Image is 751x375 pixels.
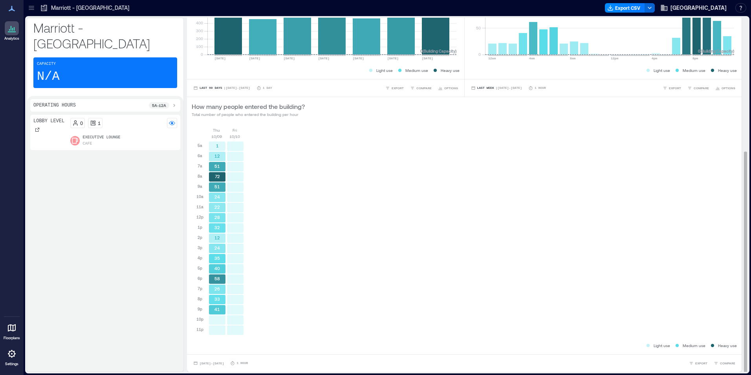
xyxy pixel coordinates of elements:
button: [DATE]-[DATE] [192,359,225,367]
p: Marriott - [GEOGRAPHIC_DATA] [51,4,129,12]
p: Total number of people who entered the building per hour [192,111,305,118]
span: COMPARE [416,86,432,90]
p: Light use [654,67,670,74]
text: 51 [214,164,220,169]
text: [DATE] [249,57,260,60]
span: COMPARE [720,361,735,366]
span: EXPORT [669,86,681,90]
a: Floorplans [1,318,22,343]
tspan: 0 [478,52,480,57]
p: 10/10 [229,133,240,140]
text: 12 [214,153,220,158]
tspan: 400 [196,20,203,25]
text: [DATE] [422,57,433,60]
p: 12p [196,214,203,220]
p: 8a [198,173,202,179]
span: OPTIONS [722,86,735,90]
button: [GEOGRAPHIC_DATA] [658,2,729,14]
text: 4am [529,57,535,60]
p: 7p [198,285,202,292]
button: COMPARE [408,84,433,92]
text: 33 [214,296,220,301]
tspan: 300 [196,28,203,33]
text: 26 [214,286,220,291]
button: COMPARE [686,84,711,92]
p: Fri [233,127,237,133]
text: 35 [214,256,220,261]
span: EXPORT [695,361,707,366]
text: 4pm [652,57,658,60]
text: [DATE] [387,57,399,60]
p: Medium use [683,67,705,74]
button: OPTIONS [714,84,737,92]
text: [DATE] [214,57,226,60]
p: 6p [198,275,202,281]
text: 8pm [692,57,698,60]
p: 1 [98,120,101,126]
p: Marriott - [GEOGRAPHIC_DATA] [33,20,177,51]
text: [DATE] [353,57,364,60]
text: 40 [214,266,220,271]
p: How many people entered the building? [192,102,305,111]
p: Lobby Level [33,118,64,124]
text: 51 [214,184,220,189]
tspan: 200 [196,36,203,41]
tspan: 50 [476,26,480,30]
button: EXPORT [687,359,709,367]
p: Heavy use [718,342,737,349]
p: 9p [198,306,202,312]
p: 0 [80,120,83,126]
p: Cafe [83,141,92,147]
p: N/A [37,69,60,85]
p: Heavy use [441,67,460,74]
text: 8am [570,57,576,60]
p: Analytics [4,36,19,41]
p: 2p [198,234,202,241]
p: 5a [198,142,202,149]
p: 1 Day [263,86,272,90]
text: 12am [488,57,496,60]
text: 72 [215,174,220,179]
text: [DATE] [318,57,330,60]
text: 24 [214,194,220,199]
tspan: 100 [196,44,203,49]
p: Heavy use [718,67,737,74]
text: 28 [214,215,220,220]
text: 1 [216,143,219,148]
p: 10/09 [211,133,222,140]
p: Settings [5,362,18,366]
p: 5a - 12a [152,102,166,108]
span: EXPORT [392,86,404,90]
text: 32 [214,225,220,230]
span: COMPARE [694,86,709,90]
p: Executive Lounge [83,134,121,141]
a: Settings [2,344,21,369]
p: Light use [376,67,393,74]
p: 4p [198,255,202,261]
text: 58 [214,276,220,281]
p: 3p [198,244,202,251]
p: Medium use [683,342,705,349]
text: 41 [214,307,220,312]
tspan: 0 [201,52,203,57]
p: Floorplans [4,336,20,340]
button: EXPORT [661,84,683,92]
text: 24 [214,245,220,250]
button: Export CSV [605,3,645,13]
text: [DATE] [284,57,295,60]
p: Thu [213,127,220,133]
p: 11p [196,326,203,333]
p: 11a [196,204,203,210]
span: OPTIONS [444,86,458,90]
p: 7a [198,163,202,169]
button: Last 90 Days |[DATE]-[DATE] [192,84,252,92]
button: COMPARE [712,359,737,367]
p: 10a [196,193,203,200]
p: Light use [654,342,670,349]
p: Medium use [405,67,428,74]
button: OPTIONS [436,84,460,92]
p: 8p [198,296,202,302]
p: 9a [198,183,202,189]
p: Capacity [37,61,56,67]
p: 6a [198,153,202,159]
